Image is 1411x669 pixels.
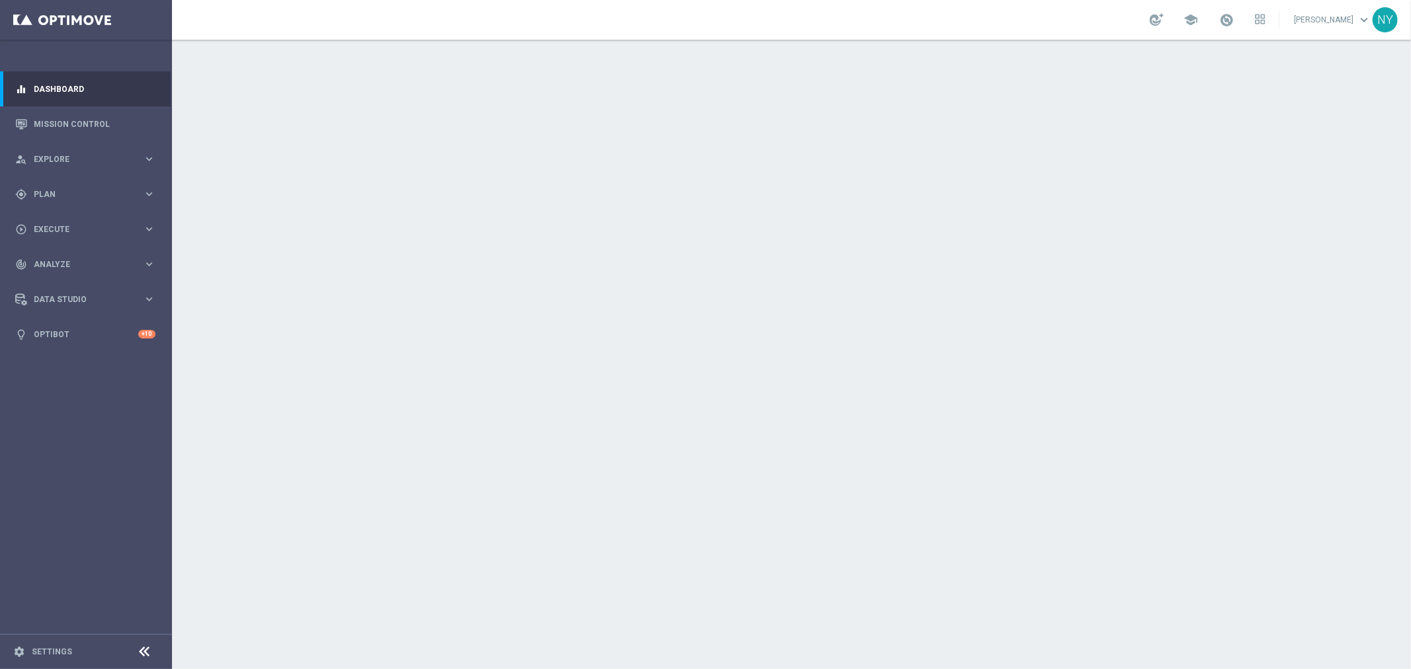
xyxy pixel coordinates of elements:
a: Dashboard [34,71,155,106]
div: Dashboard [15,71,155,106]
div: NY [1373,7,1398,32]
div: Explore [15,153,143,165]
span: school [1183,13,1198,27]
a: Settings [32,648,72,656]
div: Execute [15,223,143,235]
div: Analyze [15,258,143,270]
i: keyboard_arrow_right [143,223,155,235]
a: Mission Control [34,106,155,141]
button: Mission Control [15,119,156,130]
span: Plan [34,190,143,198]
button: person_search Explore keyboard_arrow_right [15,154,156,165]
i: track_changes [15,258,27,270]
span: Execute [34,225,143,233]
span: Data Studio [34,295,143,303]
button: track_changes Analyze keyboard_arrow_right [15,259,156,270]
i: play_circle_outline [15,223,27,235]
span: Analyze [34,260,143,268]
div: Plan [15,188,143,200]
div: +10 [138,330,155,338]
button: Data Studio keyboard_arrow_right [15,294,156,305]
i: keyboard_arrow_right [143,258,155,270]
i: settings [13,646,25,658]
button: gps_fixed Plan keyboard_arrow_right [15,189,156,200]
div: Mission Control [15,106,155,141]
i: equalizer [15,83,27,95]
div: Optibot [15,317,155,352]
i: person_search [15,153,27,165]
i: keyboard_arrow_right [143,153,155,165]
i: keyboard_arrow_right [143,293,155,305]
div: Data Studio [15,294,143,305]
span: Explore [34,155,143,163]
a: [PERSON_NAME]keyboard_arrow_down [1293,10,1373,30]
i: gps_fixed [15,188,27,200]
i: keyboard_arrow_right [143,188,155,200]
span: keyboard_arrow_down [1357,13,1371,27]
a: Optibot [34,317,138,352]
button: equalizer Dashboard [15,84,156,95]
button: play_circle_outline Execute keyboard_arrow_right [15,224,156,235]
i: lightbulb [15,329,27,340]
button: lightbulb Optibot +10 [15,329,156,340]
